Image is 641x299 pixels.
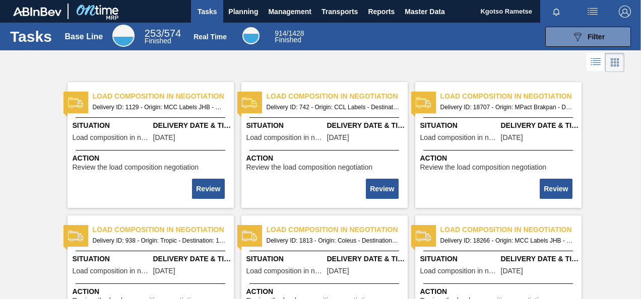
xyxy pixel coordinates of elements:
[501,254,579,264] span: Delivery Date & Time
[440,91,582,102] span: Load composition in negotiation
[73,267,151,275] span: Load composition in negotiation
[242,95,257,110] img: status
[420,267,498,275] span: Load composition in negotiation
[194,33,227,41] div: Real Time
[73,286,231,297] span: Action
[275,29,286,37] span: 914
[267,91,408,102] span: Load composition in negotiation
[587,6,599,18] img: userActions
[246,134,325,141] span: Load composition in negotiation
[327,267,349,275] span: 06/02/2023,
[145,28,181,39] span: / 574
[13,7,61,16] img: TNhmsLtSVTkK8tSr43FrP2fwEKptu5GPRR3wAAAABJRU5ErkJggg==
[73,134,151,141] span: Load composition in negotiation
[420,153,579,164] span: Action
[405,6,444,18] span: Master Data
[242,27,260,44] div: Real Time
[275,36,301,44] span: Finished
[588,33,605,41] span: Filter
[228,6,258,18] span: Planning
[68,95,83,110] img: status
[416,229,431,244] img: status
[145,29,181,44] div: Base Line
[93,102,226,113] span: Delivery ID: 1129 - Origin: MCC Labels JHB - Destination: 1SD
[73,254,151,264] span: Situation
[145,37,171,45] span: Finished
[73,120,151,131] span: Situation
[367,178,399,200] div: Complete task: 2227196
[153,267,175,275] span: 03/13/2023,
[501,134,523,141] span: 09/05/2025,
[327,120,405,131] span: Delivery Date & Time
[192,179,224,199] button: Review
[267,235,400,246] span: Delivery ID: 1813 - Origin: Coleus - Destination: 1SD
[501,267,523,275] span: 08/20/2025,
[420,286,579,297] span: Action
[93,91,234,102] span: Load composition in negotiation
[242,229,257,244] img: status
[145,28,161,39] span: 253
[112,25,135,47] div: Base Line
[327,134,349,141] span: 01/27/2023,
[416,95,431,110] img: status
[246,153,405,164] span: Action
[605,53,624,72] div: Card Vision
[440,235,573,246] span: Delivery ID: 18266 - Origin: MCC Labels JHB - Destination: 1SD
[246,120,325,131] span: Situation
[420,134,498,141] span: Load composition in negotiation
[420,254,498,264] span: Situation
[501,120,579,131] span: Delivery Date & Time
[153,120,231,131] span: Delivery Date & Time
[246,286,405,297] span: Action
[73,153,231,164] span: Action
[275,30,304,43] div: Real Time
[196,6,218,18] span: Tasks
[10,31,52,42] h1: Tasks
[153,254,231,264] span: Delivery Date & Time
[275,29,304,37] span: / 1428
[619,6,631,18] img: Logout
[246,164,373,171] span: Review the load composition negotiation
[545,27,631,47] button: Filter
[93,225,234,235] span: Load composition in negotiation
[440,225,582,235] span: Load composition in negotiation
[540,179,572,199] button: Review
[541,178,573,200] div: Complete task: 2227197
[73,164,199,171] span: Review the load composition negotiation
[267,225,408,235] span: Load composition in negotiation
[368,6,395,18] span: Reports
[420,164,547,171] span: Review the load composition negotiation
[322,6,358,18] span: Transports
[246,254,325,264] span: Situation
[267,102,400,113] span: Delivery ID: 742 - Origin: CCL Labels - Destination: 1SD
[420,120,498,131] span: Situation
[587,53,605,72] div: List Vision
[65,32,103,41] div: Base Line
[268,6,311,18] span: Management
[93,235,226,246] span: Delivery ID: 938 - Origin: Tropic - Destination: 1SD
[246,267,325,275] span: Load composition in negotiation
[68,229,83,244] img: status
[153,134,175,141] span: 03/31/2023,
[540,5,572,19] button: Notifications
[366,179,398,199] button: Review
[193,178,225,200] div: Complete task: 2227195
[440,102,573,113] span: Delivery ID: 18707 - Origin: MPact Brakpan - Destination: 1SD
[327,254,405,264] span: Delivery Date & Time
